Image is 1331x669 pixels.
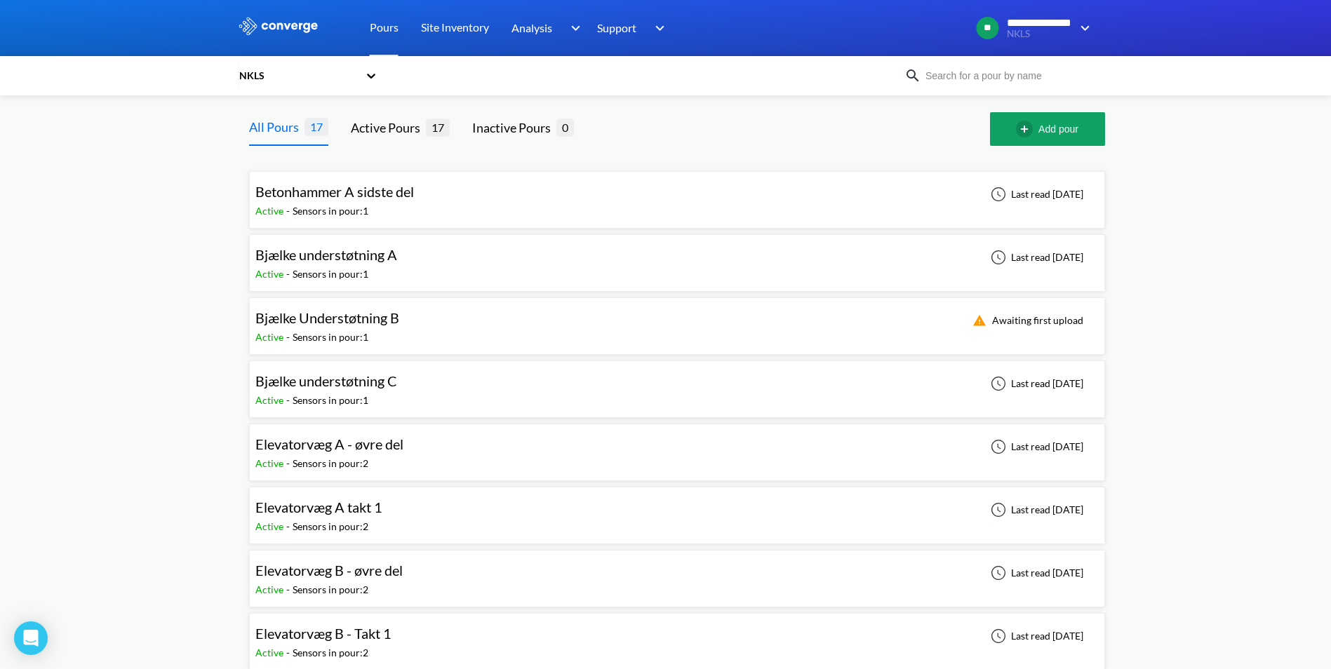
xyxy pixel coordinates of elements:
[305,118,328,135] span: 17
[983,628,1088,644] div: Last read [DATE]
[238,17,319,35] img: logo_ewhite.svg
[286,583,293,595] span: -
[472,118,556,137] div: Inactive Pours
[1071,20,1094,36] img: downArrow.svg
[286,205,293,217] span: -
[249,117,305,137] div: All Pours
[249,629,1105,641] a: Elevatorvæg B - Takt 1Active-Sensors in pour:2Last read [DATE]
[255,435,403,452] span: Elevatorvæg A - øvre del
[249,503,1105,515] a: Elevatorvæg A takt 1Active-Sensors in pour:2Last read [DATE]
[426,119,450,136] span: 17
[255,499,382,515] span: Elevatorvæg A takt 1
[983,249,1088,266] div: Last read [DATE]
[983,438,1088,455] div: Last read [DATE]
[646,20,669,36] img: downArrow.svg
[286,520,293,532] span: -
[293,519,368,534] div: Sensors in pour: 2
[255,205,286,217] span: Active
[351,118,426,137] div: Active Pours
[1016,121,1038,137] img: add-circle-outline.svg
[1007,29,1071,39] span: NKLS
[255,520,286,532] span: Active
[255,562,403,579] span: Elevatorvæg B - øvre del
[293,645,368,661] div: Sensors in pour: 2
[293,203,368,219] div: Sensors in pour: 1
[249,250,1105,262] a: Bjælke understøtning AActive-Sensors in pour:1Last read [DATE]
[249,313,1105,325] a: Bjælke Understøtning BActive-Sensors in pour:1Awaiting first upload
[249,566,1105,578] a: Elevatorvæg B - øvre delActive-Sensors in pour:2Last read [DATE]
[293,266,368,282] div: Sensors in pour: 1
[249,377,1105,388] a: Bjælke understøtning CActive-Sensors in pour:1Last read [DATE]
[249,187,1105,199] a: Betonhammer A sidste delActive-Sensors in pour:1Last read [DATE]
[964,312,1088,329] div: Awaiting first upload
[286,268,293,280] span: -
[255,183,414,200] span: Betonhammer A sidste del
[983,565,1088,581] div: Last read [DATE]
[286,331,293,343] span: -
[556,119,574,136] span: 0
[983,501,1088,518] div: Last read [DATE]
[255,372,397,389] span: Bjælke understøtning C
[511,19,552,36] span: Analysis
[238,68,359,83] div: NKLS
[255,647,286,658] span: Active
[983,186,1088,203] div: Last read [DATE]
[293,330,368,345] div: Sensors in pour: 1
[249,440,1105,452] a: Elevatorvæg A - øvre delActive-Sensors in pour:2Last read [DATE]
[255,583,286,595] span: Active
[921,68,1091,83] input: Search for a pour by name
[255,268,286,280] span: Active
[286,394,293,406] span: -
[983,375,1088,392] div: Last read [DATE]
[904,67,921,84] img: icon-search.svg
[293,456,368,471] div: Sensors in pour: 2
[255,394,286,406] span: Active
[14,621,48,655] div: Open Intercom Messenger
[255,457,286,469] span: Active
[597,19,636,36] span: Support
[286,647,293,658] span: -
[255,246,397,263] span: Bjælke understøtning A
[293,393,368,408] div: Sensors in pour: 1
[255,331,286,343] span: Active
[255,625,392,642] span: Elevatorvæg B - Takt 1
[293,582,368,597] div: Sensors in pour: 2
[561,20,584,36] img: downArrow.svg
[990,112,1105,146] button: Add pour
[255,309,399,326] span: Bjælke Understøtning B
[286,457,293,469] span: -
